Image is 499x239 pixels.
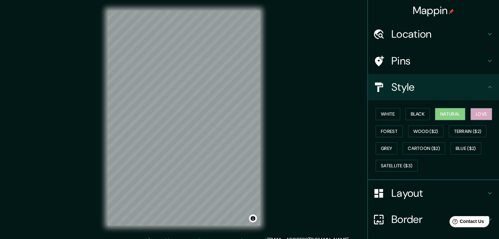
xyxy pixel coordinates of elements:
button: Black [405,108,430,120]
button: Satellite ($3) [376,160,418,172]
button: Blue ($2) [450,142,481,155]
iframe: Help widget launcher [441,213,492,232]
button: Forest [376,125,403,138]
button: Cartoon ($2) [403,142,445,155]
div: Style [368,74,499,100]
h4: Style [391,81,486,94]
h4: Pins [391,54,486,67]
div: Location [368,21,499,47]
div: Pins [368,48,499,74]
img: pin-icon.png [449,9,454,14]
h4: Location [391,28,486,41]
button: Love [470,108,492,120]
div: Border [368,206,499,232]
button: White [376,108,400,120]
button: Grey [376,142,397,155]
button: Wood ($2) [408,125,444,138]
h4: Border [391,213,486,226]
h4: Mappin [413,4,454,17]
button: Terrain ($2) [449,125,487,138]
button: Toggle attribution [249,214,257,222]
div: Layout [368,180,499,206]
button: Natural [435,108,465,120]
h4: Layout [391,187,486,200]
canvas: Map [108,10,260,226]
